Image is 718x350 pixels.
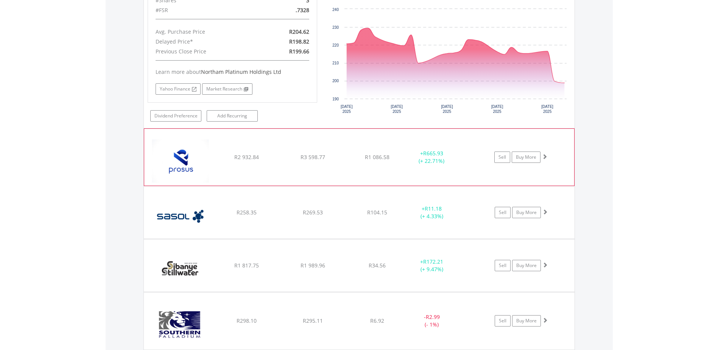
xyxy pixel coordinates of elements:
[426,313,440,320] span: R2.99
[150,47,260,56] div: Previous Close Price
[289,28,309,35] span: R204.62
[150,27,260,37] div: Avg. Purchase Price
[156,83,201,95] a: Yahoo Finance
[332,25,339,30] text: 230
[441,105,453,114] text: [DATE] 2025
[370,317,384,324] span: R6.92
[403,313,461,328] div: - (- 1%)
[495,315,511,327] a: Sell
[365,153,389,161] span: R1 086.58
[541,105,553,114] text: [DATE] 2025
[332,79,339,83] text: 200
[494,152,510,163] a: Sell
[512,260,541,271] a: Buy More
[207,110,258,122] a: Add Recurring
[301,262,325,269] span: R1 989.96
[150,110,201,122] a: Dividend Preference
[403,205,461,220] div: + (+ 4.33%)
[303,209,323,216] span: R269.53
[512,207,541,218] a: Buy More
[491,105,503,114] text: [DATE] 2025
[332,8,339,12] text: 240
[403,258,461,273] div: + (+ 9.47%)
[201,68,281,75] span: Northam Platinum Holdings Ltd
[329,5,571,119] div: Chart. Highcharts interactive chart.
[234,262,259,269] span: R1 817.75
[237,209,257,216] span: R258.35
[237,317,257,324] span: R298.10
[202,83,252,95] a: Market Research
[303,317,323,324] span: R295.11
[301,153,325,161] span: R3 598.77
[341,105,353,114] text: [DATE] 2025
[332,61,339,65] text: 210
[156,68,309,76] div: Learn more about
[148,302,213,347] img: EQU.ZA.SDL.png
[234,153,259,161] span: R2 932.84
[148,196,213,237] img: EQU.ZA.SOL.png
[148,249,213,290] img: EQU.ZA.SSW.png
[332,43,339,47] text: 220
[369,262,386,269] span: R34.56
[423,258,443,265] span: R172.21
[289,38,309,45] span: R198.82
[150,5,260,15] div: #FSR
[260,5,315,15] div: .7328
[495,260,511,271] a: Sell
[332,97,339,101] text: 190
[391,105,403,114] text: [DATE] 2025
[289,48,309,55] span: R199.66
[495,207,511,218] a: Sell
[423,150,443,157] span: R665.93
[367,209,387,216] span: R104.15
[150,37,260,47] div: Delayed Price*
[148,138,213,184] img: EQU.ZA.PRX.png
[512,315,541,327] a: Buy More
[425,205,442,212] span: R11.18
[329,5,570,119] svg: Interactive chart
[512,152,540,163] a: Buy More
[403,150,460,165] div: + (+ 22.71%)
